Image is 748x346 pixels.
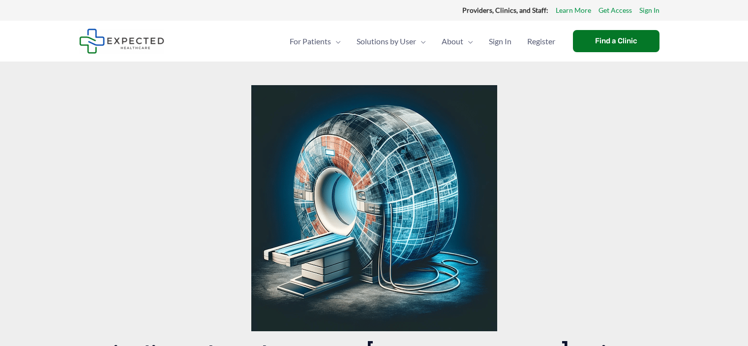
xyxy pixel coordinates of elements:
[463,24,473,59] span: Menu Toggle
[639,4,659,17] a: Sign In
[462,6,548,14] strong: Providers, Clinics, and Staff:
[434,24,481,59] a: AboutMenu Toggle
[527,24,555,59] span: Register
[519,24,563,59] a: Register
[290,24,331,59] span: For Patients
[556,4,591,17] a: Learn More
[416,24,426,59] span: Menu Toggle
[251,85,497,331] img: an MRI scanner integrated with map elements, symbolizing the navigation or location of MRI services
[331,24,341,59] span: Menu Toggle
[79,29,164,54] img: Expected Healthcare Logo - side, dark font, small
[598,4,632,17] a: Get Access
[489,24,511,59] span: Sign In
[282,24,563,59] nav: Primary Site Navigation
[573,30,659,52] a: Find a Clinic
[442,24,463,59] span: About
[481,24,519,59] a: Sign In
[357,24,416,59] span: Solutions by User
[282,24,349,59] a: For PatientsMenu Toggle
[349,24,434,59] a: Solutions by UserMenu Toggle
